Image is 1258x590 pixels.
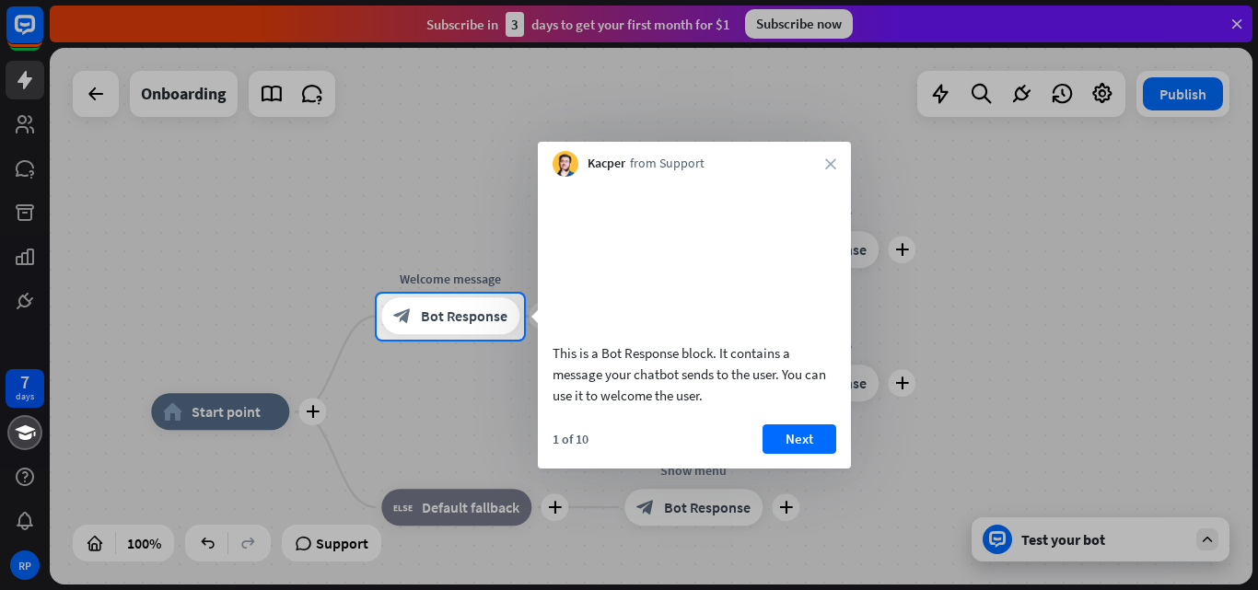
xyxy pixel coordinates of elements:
[393,307,412,326] i: block_bot_response
[825,158,836,169] i: close
[15,7,70,63] button: Open LiveChat chat widget
[588,155,625,173] span: Kacper
[630,155,705,173] span: from Support
[553,431,588,447] div: 1 of 10
[553,342,836,406] div: This is a Bot Response block. It contains a message your chatbot sends to the user. You can use i...
[763,424,836,454] button: Next
[421,307,507,326] span: Bot Response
